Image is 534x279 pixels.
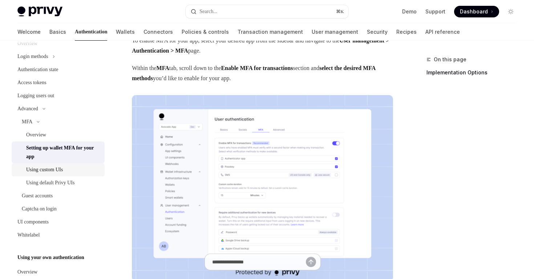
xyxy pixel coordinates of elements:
h5: Using your own authentication [17,253,84,262]
a: Guest accounts [12,189,105,202]
button: Search...⌘K [186,5,348,18]
div: Overview [17,268,37,276]
a: Connectors [143,23,173,41]
a: Using custom UIs [12,163,105,176]
div: Login methods [17,52,48,61]
a: Welcome [17,23,41,41]
strong: MFA [157,65,169,71]
span: Within the tab, scroll down to the section and you’d like to enable for your app. [132,63,393,83]
a: Authentication state [12,63,105,76]
a: Recipes [396,23,417,41]
span: ⌘ K [336,9,344,15]
a: Support [425,8,445,15]
a: Authentication [75,23,107,41]
a: Transaction management [238,23,303,41]
a: UI components [12,216,105,229]
button: Send message [306,257,316,267]
a: Whitelabel [12,229,105,242]
div: UI components [17,218,49,226]
div: Access tokens [17,78,46,87]
div: Using default Privy UIs [26,179,74,187]
a: API reference [425,23,460,41]
a: Overview [12,266,105,279]
div: Search... [199,7,217,16]
div: Authentication state [17,65,58,74]
span: To enable MFA for your app, select your desired app from the sidebar and navigate to the page. [132,36,393,56]
a: Implementation Options [426,67,522,78]
a: Overview [12,128,105,141]
button: Toggle dark mode [505,6,517,17]
a: Captcha on login [12,202,105,216]
div: Using custom UIs [26,165,63,174]
div: Overview [26,131,46,139]
a: User management [312,23,358,41]
div: Setting up wallet MFA for your app [26,144,100,161]
span: Dashboard [460,8,488,15]
img: light logo [17,7,62,17]
span: On this page [434,55,466,64]
a: Policies & controls [182,23,229,41]
div: Whitelabel [17,231,40,239]
div: Captcha on login [22,205,57,213]
a: Wallets [116,23,135,41]
a: Access tokens [12,76,105,89]
div: Logging users out [17,91,54,100]
a: Setting up wallet MFA for your app [12,141,105,163]
a: Basics [49,23,66,41]
a: Using default Privy UIs [12,176,105,189]
div: MFA [22,118,32,126]
strong: Enable MFA for transactions [221,65,293,71]
a: Security [367,23,388,41]
div: Guest accounts [22,192,53,200]
a: Demo [402,8,417,15]
a: Dashboard [454,6,499,17]
div: Advanced [17,104,38,113]
a: Logging users out [12,89,105,102]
